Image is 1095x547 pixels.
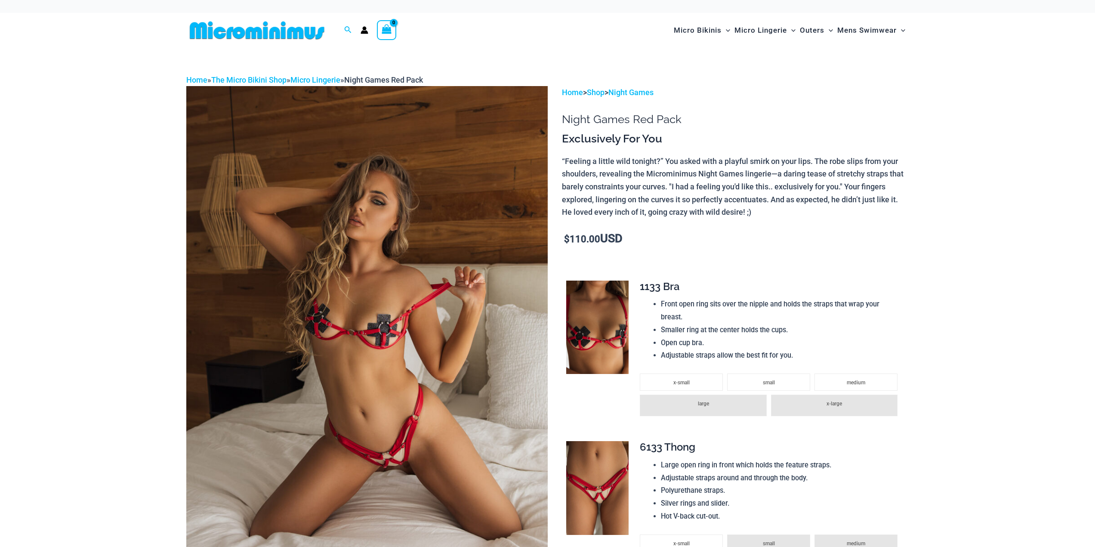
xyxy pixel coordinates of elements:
[361,26,368,34] a: Account icon link
[562,132,909,146] h3: Exclusively For You
[800,19,824,41] span: Outers
[661,472,902,485] li: Adjustable straps around and through the body.
[661,510,902,523] li: Hot V-back cut-out.
[566,281,629,374] img: Night Games Red 1133 Bralette
[814,374,898,391] li: medium
[562,86,909,99] p: > >
[763,541,775,547] span: small
[661,349,902,362] li: Adjustable straps allow the best fit for you.
[566,441,629,535] img: Night Games Red 6133 Thong
[835,17,907,43] a: Mens SwimwearMenu ToggleMenu Toggle
[640,374,723,391] li: x-small
[670,16,909,45] nav: Site Navigation
[673,541,690,547] span: x-small
[562,88,583,97] a: Home
[847,380,865,386] span: medium
[564,234,570,244] span: $
[640,395,766,416] li: large
[640,441,695,453] span: 6133 Thong
[661,459,902,472] li: Large open ring in front which holds the feature straps.
[377,20,397,40] a: View Shopping Cart, empty
[661,298,902,323] li: Front open ring sits over the nipple and holds the straps that wrap your breast.
[897,19,905,41] span: Menu Toggle
[674,19,722,41] span: Micro Bikinis
[661,497,902,510] li: Silver rings and slider.
[847,541,865,547] span: medium
[837,19,897,41] span: Mens Swimwear
[186,21,328,40] img: MM SHOP LOGO FLAT
[562,113,909,126] h1: Night Games Red Pack
[698,401,709,407] span: large
[763,380,775,386] span: small
[290,75,340,84] a: Micro Lingerie
[344,75,423,84] span: Night Games Red Pack
[727,374,810,391] li: small
[211,75,287,84] a: The Micro Bikini Shop
[640,280,680,293] span: 1133 Bra
[564,234,600,244] bdi: 110.00
[587,88,605,97] a: Shop
[344,25,352,36] a: Search icon link
[661,484,902,497] li: Polyurethane straps.
[732,17,798,43] a: Micro LingerieMenu ToggleMenu Toggle
[186,75,423,84] span: » » »
[562,155,909,219] p: “Feeling a little wild tonight?” You asked with a playful smirk on your lips. The robe slips from...
[771,395,898,416] li: x-large
[798,17,835,43] a: OutersMenu ToggleMenu Toggle
[562,232,909,246] p: USD
[661,337,902,349] li: Open cup bra.
[734,19,787,41] span: Micro Lingerie
[661,324,902,337] li: Smaller ring at the center holds the cups.
[787,19,796,41] span: Menu Toggle
[608,88,654,97] a: Night Games
[673,380,690,386] span: x-small
[824,19,833,41] span: Menu Toggle
[827,401,842,407] span: x-large
[722,19,730,41] span: Menu Toggle
[672,17,732,43] a: Micro BikinisMenu ToggleMenu Toggle
[186,75,207,84] a: Home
